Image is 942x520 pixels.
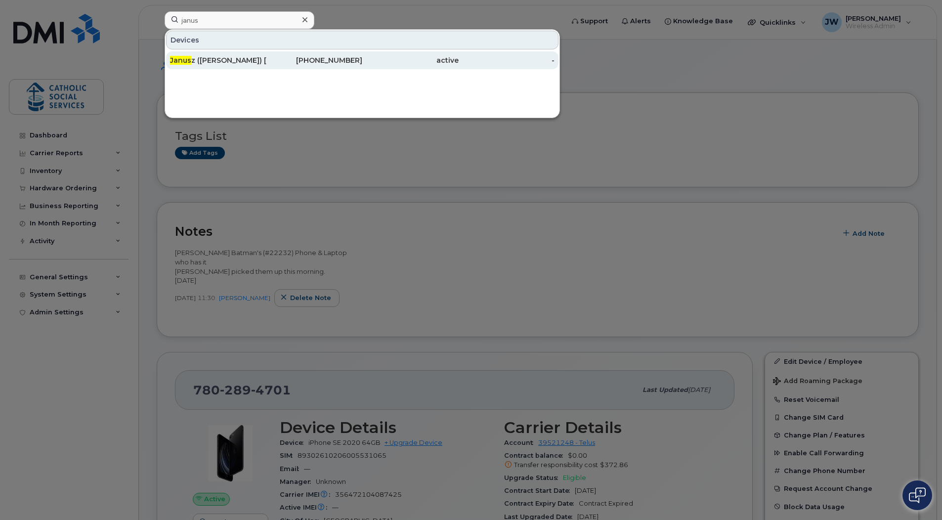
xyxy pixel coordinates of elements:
span: Janus [170,56,191,65]
img: Open chat [909,487,926,503]
div: active [362,55,459,65]
div: - [459,55,555,65]
div: [PHONE_NUMBER] [266,55,363,65]
a: Janusz ([PERSON_NAME]) [PERSON_NAME][PHONE_NUMBER]active- [166,51,558,69]
div: z ([PERSON_NAME]) [PERSON_NAME] [170,55,266,65]
div: Devices [166,31,558,49]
